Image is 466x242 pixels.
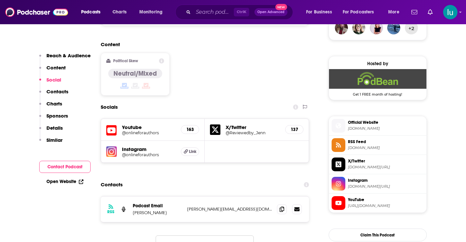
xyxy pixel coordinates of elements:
span: For Podcasters [343,8,374,17]
h5: 137 [291,127,298,132]
img: Adele_Royce [370,21,383,34]
h5: Youtube [122,124,176,130]
a: @onlineforauthors [122,130,176,135]
a: YouTube[URL][DOMAIN_NAME] [332,196,424,210]
p: [PERSON_NAME] [133,210,182,215]
h3: RSS [107,209,114,214]
span: Official Website [348,120,424,125]
button: Open AdvancedNew [254,8,287,16]
span: Get 1 FREE month of hosting! [329,89,426,97]
button: open menu [302,7,340,17]
button: open menu [338,7,384,17]
h4: Neutral/Mixed [113,69,157,78]
span: Instagram [348,177,424,183]
h5: 163 [186,127,194,132]
span: RSS Feed [348,139,424,145]
div: Search podcasts, credits, & more... [181,5,299,20]
button: Similar [39,137,62,149]
span: Podcasts [81,8,100,17]
span: Charts [112,8,127,17]
p: Reach & Audience [46,52,91,59]
a: @Reviewedby_Jenn [226,130,280,135]
p: Social [46,77,61,83]
img: kaysmithblum [387,21,400,34]
span: YouTube [348,197,424,203]
p: Sponsors [46,113,68,119]
p: Podcast Email [133,203,182,209]
span: Ctrl K [234,8,249,16]
button: Contacts [39,88,68,101]
h5: Instagram [122,146,176,152]
a: Show notifications dropdown [409,7,420,18]
button: open menu [77,7,109,17]
a: Official Website[DOMAIN_NAME] [332,119,424,133]
img: cynthiapreeves [352,21,365,34]
a: Instagram[DOMAIN_NAME][URL] [332,177,424,191]
span: feed.podbean.com [348,145,424,150]
button: open menu [384,7,407,17]
a: Charts [108,7,130,17]
button: Reach & Audience [39,52,91,65]
input: Search podcasts, credits, & more... [193,7,234,17]
a: RSS Feed[DOMAIN_NAME] [332,138,424,152]
button: Details [39,125,63,137]
img: iconImage [106,146,117,157]
span: Link [189,149,197,154]
button: open menu [135,7,171,17]
img: Podchaser - Follow, Share and Rate Podcasts [5,6,68,18]
p: Details [46,125,63,131]
span: terimbrown.com [348,126,424,131]
a: X/Twitter[DOMAIN_NAME][URL] [332,158,424,171]
span: Open Advanced [257,10,285,14]
span: https://www.youtube.com/@onlineforauthors [348,203,424,208]
span: X/Twitter [348,158,424,164]
button: Show profile menu [443,5,457,19]
img: User Profile [443,5,457,19]
button: +2 [405,21,418,34]
span: More [388,8,399,17]
h2: Contacts [101,178,123,191]
button: Charts [39,101,62,113]
button: Claim This Podcast [329,229,427,241]
button: Social [39,77,61,89]
img: AndrewBuhman [335,21,348,34]
p: Charts [46,101,62,107]
h5: X/Twitter [226,124,280,130]
a: @onlineforauthors [122,152,176,157]
p: [PERSON_NAME][EMAIL_ADDRESS][DOMAIN_NAME] [187,206,272,212]
p: Contacts [46,88,68,95]
h2: Socials [101,101,118,113]
h2: Content [101,41,304,47]
button: Content [39,65,66,77]
button: Sponsors [39,113,68,125]
img: Podbean Deal: Get 1 FREE month of hosting! [329,69,426,89]
p: Content [46,65,66,71]
span: Logged in as lusodano [443,5,457,19]
h2: Political Skew [113,59,138,63]
span: For Business [306,8,332,17]
span: New [275,4,287,10]
p: Similar [46,137,62,143]
button: Contact Podcast [39,161,91,173]
span: twitter.com/Reviewedby_Jenn [348,165,424,170]
span: Monitoring [139,8,163,17]
a: Open Website [46,179,83,184]
a: Podbean Deal: Get 1 FREE month of hosting! [329,69,426,96]
span: instagram.com/onlineforauthors [348,184,424,189]
a: Link [181,147,199,156]
a: Show notifications dropdown [425,7,435,18]
div: Hosted by [329,61,426,66]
